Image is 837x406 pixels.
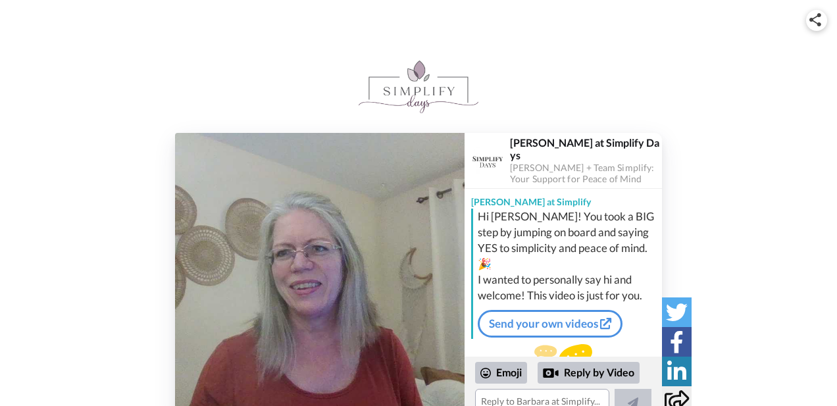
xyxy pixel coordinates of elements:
div: Hi [PERSON_NAME]! You took a BIG step by jumping on board and saying YES to simplicity and peace ... [478,209,659,303]
img: Profile Image [472,145,503,176]
img: logo [359,61,478,113]
div: [PERSON_NAME] at Simplify [465,189,662,209]
div: [PERSON_NAME] + Team Simplify: Your Support for Peace of Mind [510,163,661,185]
div: Send [PERSON_NAME] at Simplify a reply. [465,344,662,392]
div: Reply by Video [543,365,559,381]
img: message.svg [534,344,592,370]
div: Reply by Video [538,362,640,384]
a: Send your own videos [478,310,622,338]
div: [PERSON_NAME] at Simplify Days [510,136,661,161]
img: ic_share.svg [809,13,821,26]
div: Emoji [475,362,527,383]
